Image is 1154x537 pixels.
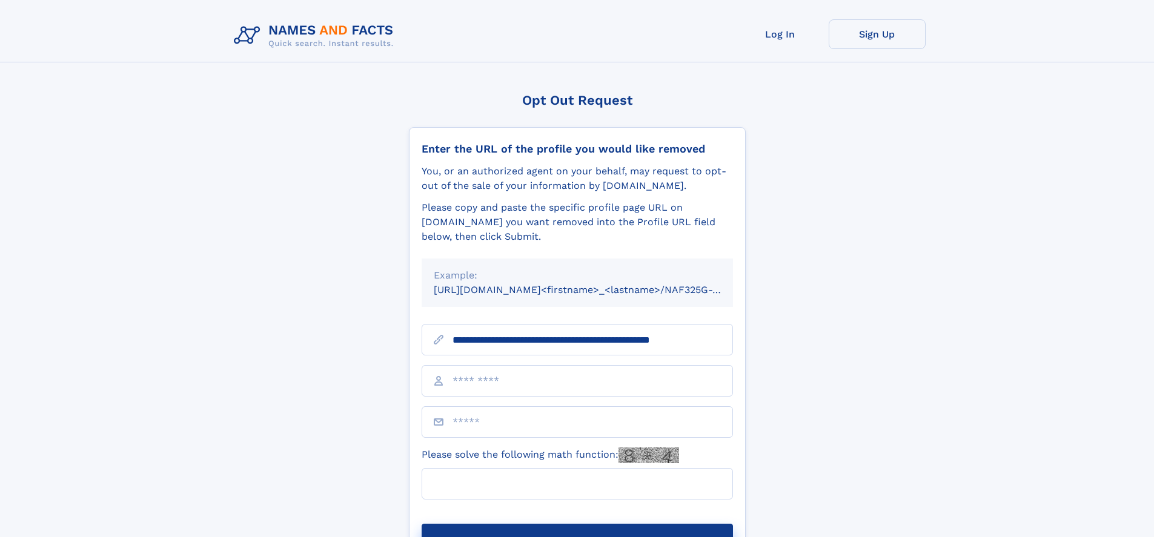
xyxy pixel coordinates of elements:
[434,284,756,295] small: [URL][DOMAIN_NAME]<firstname>_<lastname>/NAF325G-xxxxxxxx
[829,19,926,49] a: Sign Up
[732,19,829,49] a: Log In
[409,93,746,108] div: Opt Out Request
[422,142,733,156] div: Enter the URL of the profile you would like removed
[229,19,403,52] img: Logo Names and Facts
[434,268,721,283] div: Example:
[422,200,733,244] div: Please copy and paste the specific profile page URL on [DOMAIN_NAME] you want removed into the Pr...
[422,164,733,193] div: You, or an authorized agent on your behalf, may request to opt-out of the sale of your informatio...
[422,447,679,463] label: Please solve the following math function:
